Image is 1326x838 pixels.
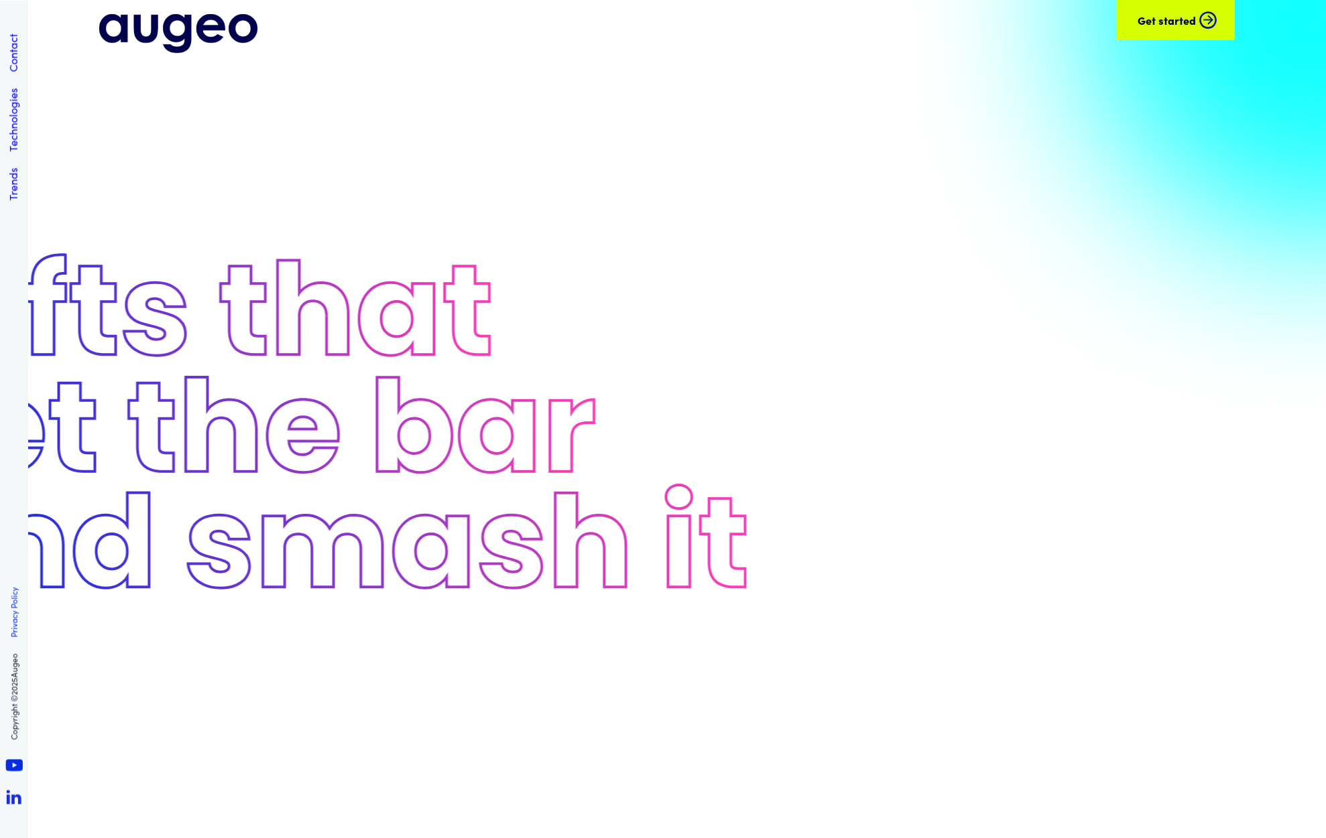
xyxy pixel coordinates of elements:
[8,677,19,695] span: 2025
[5,33,20,72] a: Contact
[9,587,19,637] a: Privacy Policy
[91,6,265,61] img: Augeo logo
[5,167,20,200] a: Trends
[9,653,19,740] p: Copyright © Augeo
[5,88,20,151] a: Technologies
